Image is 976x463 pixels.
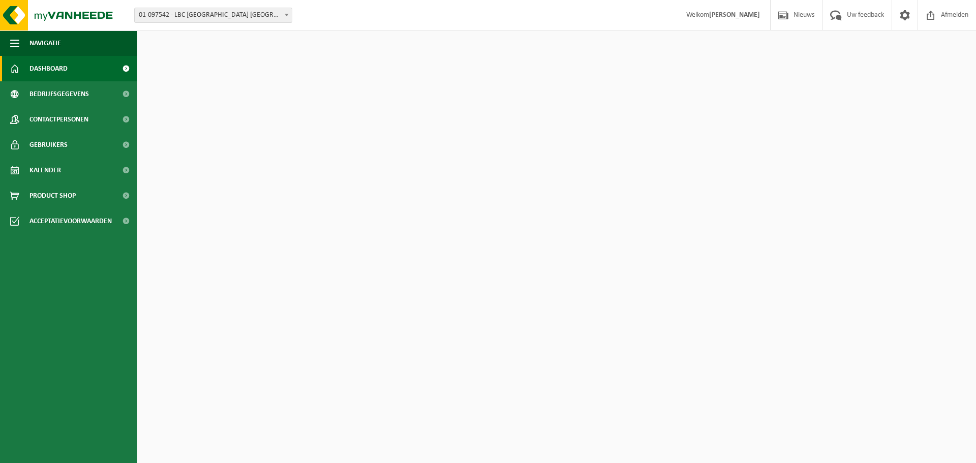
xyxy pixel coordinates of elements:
[134,8,292,23] span: 01-097542 - LBC ANTWERPEN NV - ANTWERPEN
[29,30,61,56] span: Navigatie
[29,183,76,208] span: Product Shop
[29,56,68,81] span: Dashboard
[29,107,88,132] span: Contactpersonen
[29,132,68,158] span: Gebruikers
[29,158,61,183] span: Kalender
[709,11,760,19] strong: [PERSON_NAME]
[29,81,89,107] span: Bedrijfsgegevens
[135,8,292,22] span: 01-097542 - LBC ANTWERPEN NV - ANTWERPEN
[29,208,112,234] span: Acceptatievoorwaarden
